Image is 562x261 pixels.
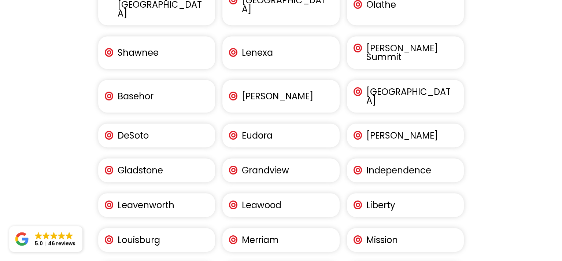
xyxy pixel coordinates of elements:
p: Grandview [242,166,330,175]
p: Eudora [242,131,330,140]
p: [PERSON_NAME] Summit [366,44,455,62]
p: [PERSON_NAME] [366,131,455,140]
p: Liberty [366,201,455,210]
p: Mission [366,236,455,245]
p: Olathe [366,0,455,9]
p: Gladstone [118,166,206,175]
p: Leawood [242,201,330,210]
p: Basehor [118,92,206,101]
p: Lenexa [242,48,330,57]
p: Leavenworth [118,201,206,210]
p: [GEOGRAPHIC_DATA] [366,88,455,105]
p: Shawnee [118,48,206,57]
p: Merriam [242,236,330,245]
p: [PERSON_NAME] [242,92,330,101]
p: Louisburg [118,236,206,245]
p: Independence [366,166,455,175]
a: Close GoogleGoogleGoogleGoogleGoogle 5.046 reviews [9,226,82,252]
p: DeSoto [118,131,206,140]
